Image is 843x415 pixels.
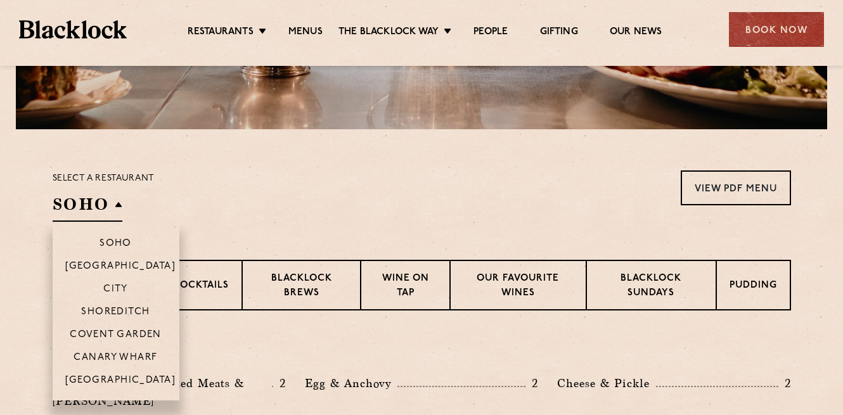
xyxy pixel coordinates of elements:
[100,238,132,251] p: Soho
[81,307,150,319] p: Shoreditch
[557,374,656,392] p: Cheese & Pickle
[730,279,777,295] p: Pudding
[19,20,127,39] img: BL_Textured_Logo-footer-cropped.svg
[70,329,162,342] p: Covent Garden
[288,26,323,40] a: Menus
[610,26,662,40] a: Our News
[53,170,155,187] p: Select a restaurant
[338,26,439,40] a: The Blacklock Way
[53,342,791,359] h3: Pre Chop Bites
[65,261,176,274] p: [GEOGRAPHIC_DATA]
[473,26,508,40] a: People
[172,279,229,295] p: Cocktails
[681,170,791,205] a: View PDF Menu
[525,375,538,392] p: 2
[729,12,824,47] div: Book Now
[600,272,702,302] p: Blacklock Sundays
[540,26,578,40] a: Gifting
[273,375,286,392] p: 2
[463,272,573,302] p: Our favourite wines
[778,375,791,392] p: 2
[374,272,436,302] p: Wine on Tap
[188,26,254,40] a: Restaurants
[255,272,348,302] p: Blacklock Brews
[74,352,157,365] p: Canary Wharf
[65,375,176,388] p: [GEOGRAPHIC_DATA]
[53,193,122,222] h2: SOHO
[103,284,128,297] p: City
[305,374,397,392] p: Egg & Anchovy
